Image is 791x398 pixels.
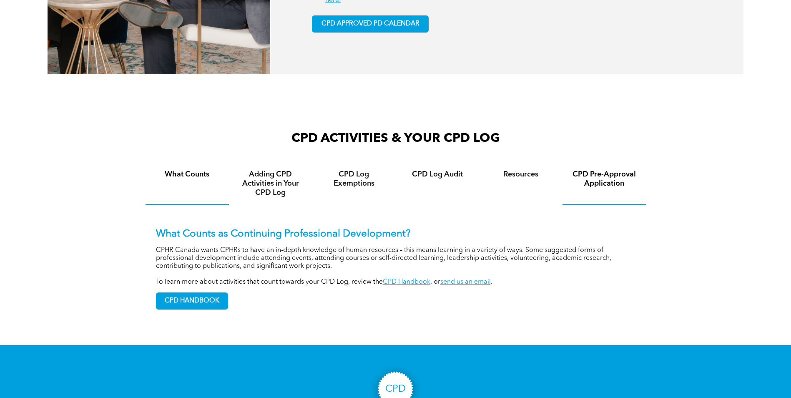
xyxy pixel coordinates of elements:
[440,279,491,285] a: send us an email
[487,170,555,179] h4: Resources
[291,132,500,145] span: CPD ACTIVITIES & YOUR CPD LOG
[570,170,638,188] h4: CPD Pre-Approval Application
[156,247,635,270] p: CPHR Canada wants CPHRs to have an in-depth knowledge of human resources – this means learning in...
[153,170,221,179] h4: What Counts
[156,292,228,310] a: CPD HANDBOOK
[403,170,472,179] h4: CPD Log Audit
[383,279,430,285] a: CPD Handbook
[236,170,305,197] h4: Adding CPD Activities in Your CPD Log
[321,20,419,28] span: CPD APPROVED PD CALENDAR
[156,293,228,309] span: CPD HANDBOOK
[320,170,388,188] h4: CPD Log Exemptions
[312,15,429,33] a: CPD APPROVED PD CALENDAR
[385,383,406,395] h3: CPD
[156,278,635,286] p: To learn more about activities that count towards your CPD Log, review the , or .
[156,228,635,240] p: What Counts as Continuing Professional Development?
